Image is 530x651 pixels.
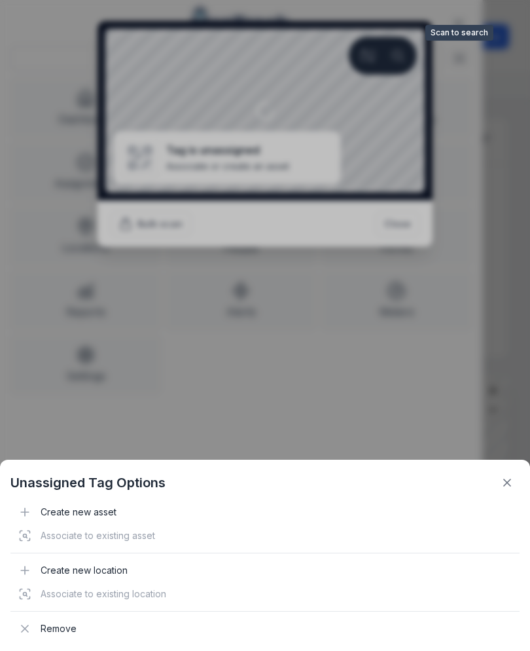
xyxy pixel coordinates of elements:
div: Create new location [10,559,520,582]
div: Associate to existing location [10,582,520,606]
span: Scan to search [425,25,493,41]
div: Remove [10,617,520,641]
strong: Unassigned Tag Options [10,474,166,492]
div: Associate to existing asset [10,524,520,548]
div: Create new asset [10,500,520,524]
